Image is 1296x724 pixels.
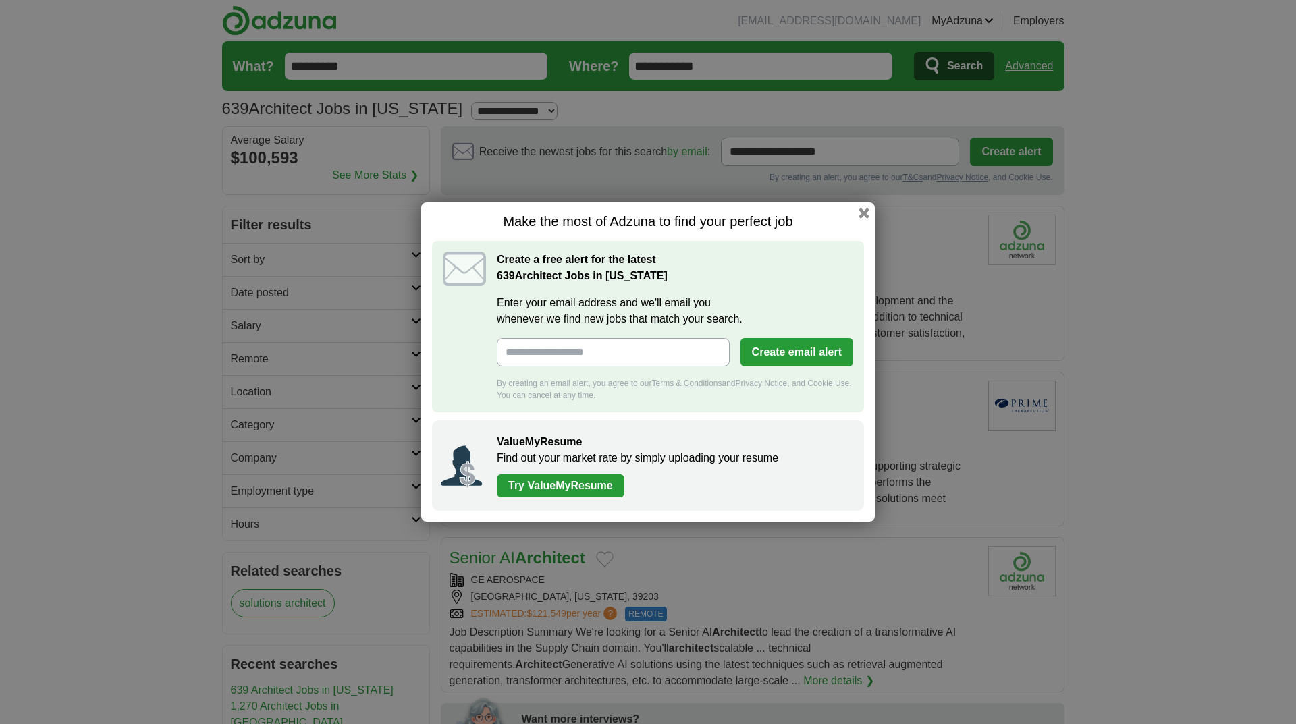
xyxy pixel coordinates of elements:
span: 639 [497,268,515,284]
a: Terms & Conditions [651,379,722,388]
button: Create email alert [740,338,853,366]
p: Find out your market rate by simply uploading your resume [497,450,850,466]
h1: Make the most of Adzuna to find your perfect job [432,213,864,230]
h2: ValueMyResume [497,434,850,450]
label: Enter your email address and we'll email you whenever we find new jobs that match your search. [497,295,853,327]
div: By creating an email alert, you agree to our and , and Cookie Use. You can cancel at any time. [497,377,853,401]
a: Try ValueMyResume [497,474,624,497]
img: icon_email.svg [443,252,486,286]
h2: Create a free alert for the latest [497,252,853,284]
a: Privacy Notice [736,379,788,388]
strong: Architect Jobs in [US_STATE] [497,270,668,281]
